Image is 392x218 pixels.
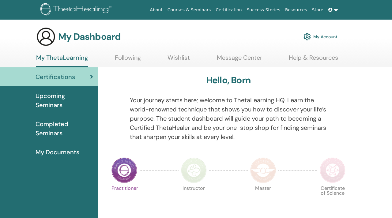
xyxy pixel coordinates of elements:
img: generic-user-icon.jpg [36,27,56,47]
a: My ThetaLearning [36,54,88,67]
p: Instructor [181,186,207,212]
a: Following [115,54,141,66]
img: logo.png [40,3,114,17]
a: Store [310,4,326,16]
img: cog.svg [303,32,311,42]
a: Certification [213,4,244,16]
a: Resources [283,4,310,16]
h3: My Dashboard [58,31,121,42]
img: Practitioner [111,157,137,183]
img: Certificate of Science [320,157,345,183]
span: Completed Seminars [36,119,93,138]
a: Wishlist [168,54,190,66]
a: Message Center [217,54,262,66]
p: Practitioner [111,186,137,212]
h3: Hello, Born [206,75,251,86]
span: Certifications [36,72,75,81]
img: Master [250,157,276,183]
a: About [147,4,165,16]
img: Instructor [181,157,207,183]
a: My Account [303,30,337,43]
p: Certificate of Science [320,186,345,212]
p: Master [250,186,276,212]
a: Success Stories [244,4,283,16]
a: Courses & Seminars [165,4,213,16]
a: Help & Resources [289,54,338,66]
p: Your journey starts here; welcome to ThetaLearning HQ. Learn the world-renowned technique that sh... [130,96,327,141]
span: Upcoming Seminars [36,91,93,110]
span: My Documents [36,148,79,157]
